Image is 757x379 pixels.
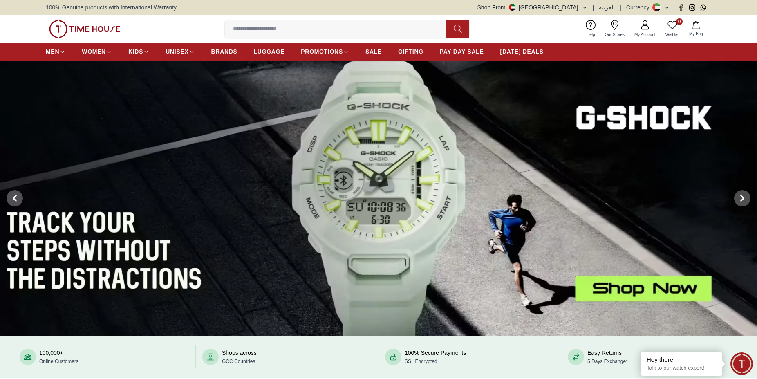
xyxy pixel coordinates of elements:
[82,44,112,59] a: WOMEN
[678,4,684,11] a: Facebook
[509,4,515,11] img: United Arab Emirates
[587,349,628,365] div: Easy Returns
[365,47,382,56] span: SALE
[602,31,628,38] span: Our Stores
[626,3,653,11] div: Currency
[49,20,120,38] img: ...
[405,349,466,365] div: 100% Secure Payments
[39,359,78,364] span: Online Customers
[661,18,684,39] a: 0Wishlist
[684,19,708,38] button: My Bag
[673,3,675,11] span: |
[600,18,629,39] a: Our Stores
[593,3,594,11] span: |
[686,31,706,37] span: My Bag
[730,352,753,375] div: Chat Widget
[440,44,484,59] a: PAY DAY SALE
[587,359,628,364] span: 5 Days Exchange*
[222,349,257,365] div: Shops across
[676,18,683,25] span: 0
[405,359,437,364] span: SSL Encrypted
[500,44,544,59] a: [DATE] DEALS
[398,47,423,56] span: GIFTING
[211,47,237,56] span: BRANDS
[398,44,423,59] a: GIFTING
[631,31,659,38] span: My Account
[582,18,600,39] a: Help
[46,44,65,59] a: MEN
[700,4,706,11] a: Whatsapp
[689,4,695,11] a: Instagram
[500,47,544,56] span: [DATE] DEALS
[662,31,683,38] span: Wishlist
[365,44,382,59] a: SALE
[82,47,106,56] span: WOMEN
[254,44,285,59] a: LUGGAGE
[477,3,588,11] button: Shop From[GEOGRAPHIC_DATA]
[583,31,598,38] span: Help
[166,47,188,56] span: UNISEX
[647,356,716,364] div: Hey there!
[254,47,285,56] span: LUGGAGE
[128,44,149,59] a: KIDS
[222,359,255,364] span: GCC Countries
[599,3,615,11] button: العربية
[211,44,237,59] a: BRANDS
[46,3,177,11] span: 100% Genuine products with International Warranty
[301,47,343,56] span: PROMOTIONS
[39,349,78,365] div: 100,000+
[166,44,195,59] a: UNISEX
[620,3,621,11] span: |
[128,47,143,56] span: KIDS
[301,44,349,59] a: PROMOTIONS
[440,47,484,56] span: PAY DAY SALE
[46,47,59,56] span: MEN
[647,365,716,372] p: Talk to our watch expert!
